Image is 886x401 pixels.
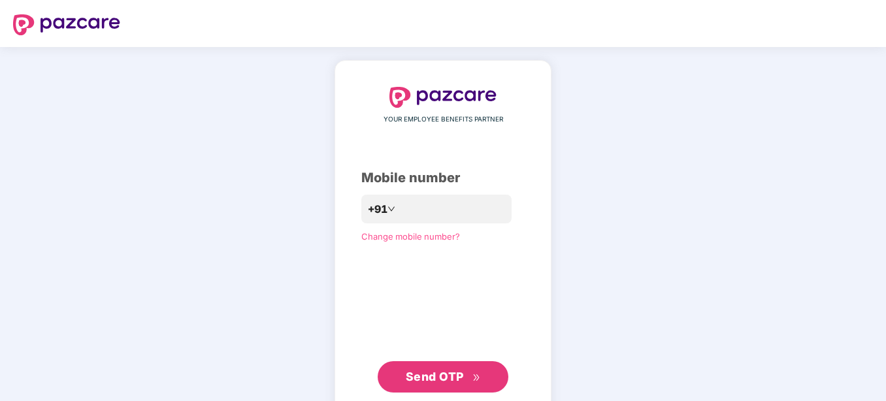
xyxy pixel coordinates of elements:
img: logo [389,87,497,108]
span: double-right [472,374,481,382]
span: YOUR EMPLOYEE BENEFITS PARTNER [384,114,503,125]
span: +91 [368,201,387,217]
a: Change mobile number? [361,231,460,242]
button: Send OTPdouble-right [378,361,508,393]
img: logo [13,14,120,35]
span: down [387,205,395,213]
span: Send OTP [406,370,464,383]
div: Mobile number [361,168,525,188]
